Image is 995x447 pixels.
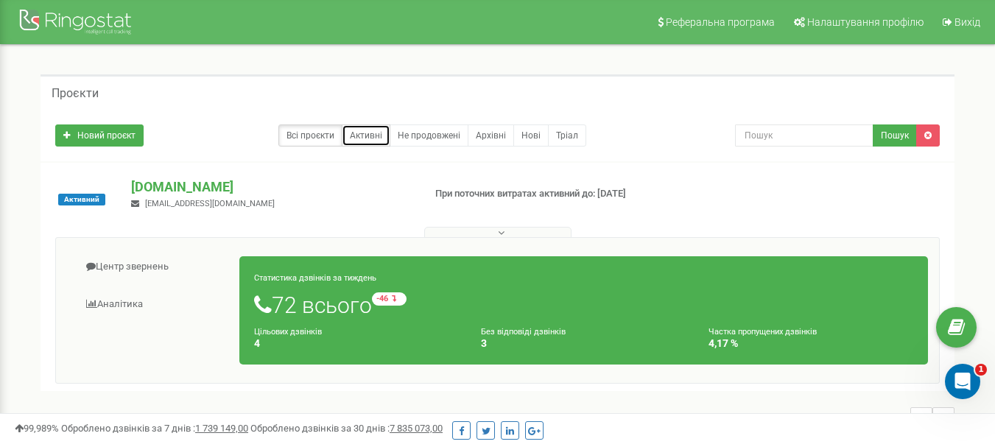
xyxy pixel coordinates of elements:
span: [EMAIL_ADDRESS][DOMAIN_NAME] [145,199,275,208]
small: Цільових дзвінків [254,327,322,337]
h4: 4,17 % [709,338,913,349]
a: Нові [513,124,549,147]
iframe: Intercom live chat [945,364,980,399]
input: Пошук [735,124,873,147]
h1: 72 всього [254,292,913,317]
p: При поточних витратах активний до: [DATE] [435,187,640,201]
a: Новий проєкт [55,124,144,147]
u: 1 739 149,00 [195,423,248,434]
u: 7 835 073,00 [390,423,443,434]
a: Центр звернень [67,249,240,285]
h5: Проєкти [52,87,99,100]
h4: 4 [254,338,459,349]
span: Оброблено дзвінків за 7 днів : [61,423,248,434]
a: Всі проєкти [278,124,342,147]
span: Активний [58,194,105,205]
small: Частка пропущених дзвінків [709,327,817,337]
span: Налаштування профілю [807,16,924,28]
small: Статистика дзвінків за тиждень [254,273,376,283]
small: -46 [372,292,407,306]
small: Без відповіді дзвінків [481,327,566,337]
button: Пошук [873,124,917,147]
h4: 3 [481,338,686,349]
a: Активні [342,124,390,147]
span: Оброблено дзвінків за 30 днів : [250,423,443,434]
span: Реферальна програма [666,16,775,28]
nav: ... [867,393,954,444]
p: [DOMAIN_NAME] [131,177,411,197]
span: 99,989% [15,423,59,434]
span: Вихід [954,16,980,28]
span: 1 - 1 of 1 [867,407,910,429]
a: Не продовжені [390,124,468,147]
a: Аналiтика [67,286,240,323]
span: 1 [975,364,987,376]
a: Тріал [548,124,586,147]
a: Архівні [468,124,514,147]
